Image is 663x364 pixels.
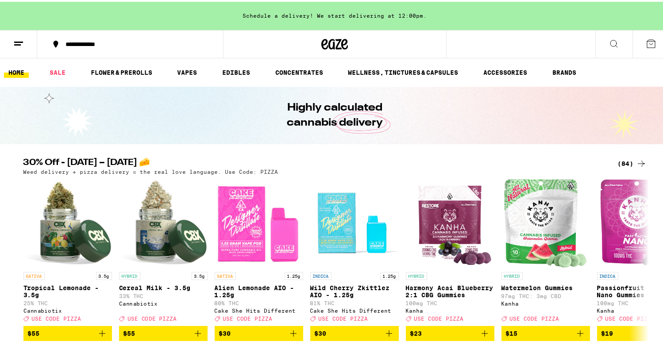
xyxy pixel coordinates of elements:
h2: 30% Off - [DATE] – [DATE] 🧀 [23,157,603,167]
button: Add to bag [215,324,303,339]
button: Add to bag [310,324,399,339]
p: INDICA [310,270,331,278]
a: EDIBLES [218,65,254,76]
a: Open page for Tropical Lemonade - 3.5g from Cannabiotix [23,177,112,324]
p: INDICA [597,270,618,278]
p: SATIVA [23,270,45,278]
button: Add to bag [23,324,112,339]
span: $55 [28,328,40,335]
p: 3.5g [96,270,112,278]
p: 81% THC [310,299,399,304]
p: 80% THC [215,299,303,304]
span: $55 [123,328,135,335]
span: USE CODE PIZZA [414,314,464,320]
a: WELLNESS, TINCTURES & CAPSULES [343,65,463,76]
p: 100mg THC [406,299,494,304]
span: $15 [506,328,518,335]
span: USE CODE PIZZA [223,314,273,320]
a: Open page for Harmony Acai Blueberry 2:1 CBG Gummies from Kanha [406,177,494,324]
span: USE CODE PIZZA [605,314,655,320]
a: Open page for Watermelon Gummies from Kanha [501,177,590,324]
div: Cannabiotix [119,299,208,305]
a: Open page for Cereal Milk - 3.5g from Cannabiotix [119,177,208,324]
div: Cannabiotix [23,306,112,312]
p: 1.25g [285,270,303,278]
p: HYBRID [119,270,140,278]
a: CONCENTRATES [271,65,328,76]
img: Cake She Hits Different - Alien Lemonade AIO - 1.25g [215,177,303,266]
img: Cake She Hits Different - Wild Cherry Zkittlez AIO - 1.25g [310,177,399,266]
img: Cannabiotix - Tropical Lemonade - 3.5g [23,177,112,266]
div: Kanha [406,306,494,312]
a: ACCESSORIES [479,65,532,76]
a: HOME [4,65,29,76]
p: 1.25g [380,270,399,278]
p: 97mg THC: 3mg CBD [501,291,590,297]
span: USE CODE PIZZA [32,314,81,320]
p: HYBRID [501,270,523,278]
div: Cake She Hits Different [310,306,399,312]
p: 33% THC [119,291,208,297]
button: Add to bag [501,324,590,339]
span: $19 [601,328,613,335]
img: Kanha - Watermelon Gummies [504,177,586,266]
p: Wild Cherry Zkittlez AIO - 1.25g [310,283,399,297]
p: Harmony Acai Blueberry 2:1 CBG Gummies [406,283,494,297]
a: (84) [618,157,647,167]
h1: Highly calculated cannabis delivery [262,99,408,129]
img: Kanha - Harmony Acai Blueberry 2:1 CBG Gummies [407,177,493,266]
span: $30 [315,328,327,335]
p: 3.5g [192,270,208,278]
span: USE CODE PIZZA [510,314,559,320]
img: Cannabiotix - Cereal Milk - 3.5g [119,177,208,266]
p: Weed delivery + pizza delivery = the real love language. Use Code: PIZZA [23,167,278,173]
a: Open page for Alien Lemonade AIO - 1.25g from Cake She Hits Different [215,177,303,324]
button: Add to bag [119,324,208,339]
p: Watermelon Gummies [501,283,590,290]
a: SALE [45,65,70,76]
p: Cereal Milk - 3.5g [119,283,208,290]
a: FLOWER & PREROLLS [86,65,157,76]
button: Add to bag [406,324,494,339]
p: Tropical Lemonade - 3.5g [23,283,112,297]
span: USE CODE PIZZA [127,314,177,320]
span: $23 [410,328,422,335]
div: Cake She Hits Different [215,306,303,312]
span: $30 [219,328,231,335]
p: Alien Lemonade AIO - 1.25g [215,283,303,297]
a: Open page for Wild Cherry Zkittlez AIO - 1.25g from Cake She Hits Different [310,177,399,324]
p: 25% THC [23,299,112,304]
div: Kanha [501,299,590,305]
p: HYBRID [406,270,427,278]
a: VAPES [173,65,201,76]
button: BRANDS [548,65,581,76]
span: USE CODE PIZZA [319,314,368,320]
p: SATIVA [215,270,236,278]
